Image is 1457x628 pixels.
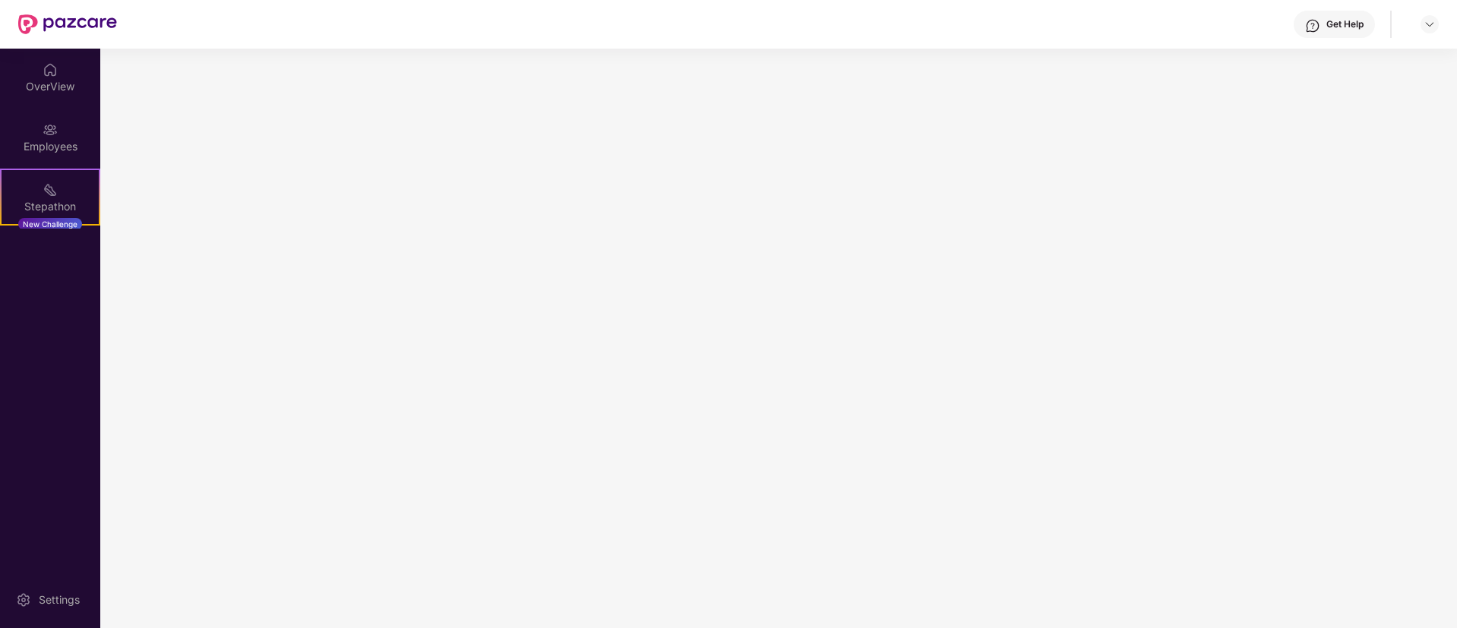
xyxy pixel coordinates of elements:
[43,122,58,137] img: svg+xml;base64,PHN2ZyBpZD0iRW1wbG95ZWVzIiB4bWxucz0iaHR0cDovL3d3dy53My5vcmcvMjAwMC9zdmciIHdpZHRoPS...
[1326,18,1364,30] div: Get Help
[43,62,58,77] img: svg+xml;base64,PHN2ZyBpZD0iSG9tZSIgeG1sbnM9Imh0dHA6Ly93d3cudzMub3JnLzIwMDAvc3ZnIiB3aWR0aD0iMjAiIG...
[43,182,58,197] img: svg+xml;base64,PHN2ZyB4bWxucz0iaHR0cDovL3d3dy53My5vcmcvMjAwMC9zdmciIHdpZHRoPSIyMSIgaGVpZ2h0PSIyMC...
[18,218,82,230] div: New Challenge
[16,592,31,607] img: svg+xml;base64,PHN2ZyBpZD0iU2V0dGluZy0yMHgyMCIgeG1sbnM9Imh0dHA6Ly93d3cudzMub3JnLzIwMDAvc3ZnIiB3aW...
[18,14,117,34] img: New Pazcare Logo
[1424,18,1436,30] img: svg+xml;base64,PHN2ZyBpZD0iRHJvcGRvd24tMzJ4MzIiIHhtbG5zPSJodHRwOi8vd3d3LnczLm9yZy8yMDAwL3N2ZyIgd2...
[1305,18,1320,33] img: svg+xml;base64,PHN2ZyBpZD0iSGVscC0zMngzMiIgeG1sbnM9Imh0dHA6Ly93d3cudzMub3JnLzIwMDAvc3ZnIiB3aWR0aD...
[34,592,84,607] div: Settings
[2,199,99,214] div: Stepathon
